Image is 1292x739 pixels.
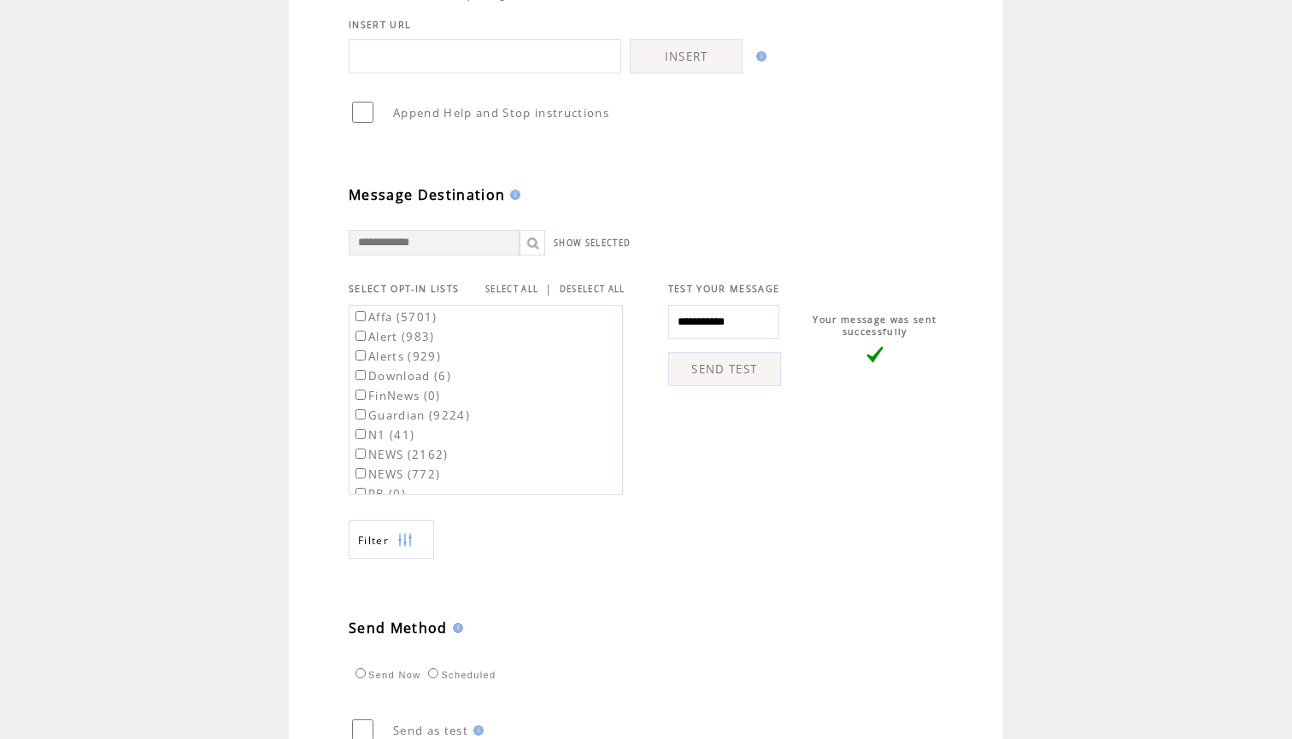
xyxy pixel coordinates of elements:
span: Message Destination [349,185,505,204]
a: INSERT [630,39,743,73]
img: help.gif [505,190,520,200]
input: Scheduled [428,668,438,678]
img: filters.png [397,521,413,560]
span: Show filters [358,533,389,548]
input: Alerts (929) [355,350,366,361]
a: DESELECT ALL [560,284,625,295]
img: vLarge.png [866,346,884,363]
label: RB (0) [352,486,406,501]
input: Guardian (9224) [355,409,366,419]
input: Affa (5701) [355,311,366,321]
input: NEWS (2162) [355,449,366,459]
label: Alerts (929) [352,349,441,364]
input: FinNews (0) [355,390,366,400]
a: SEND TEST [668,352,781,386]
a: SHOW SELECTED [554,238,631,249]
input: RB (0) [355,488,366,498]
span: | [545,281,552,296]
span: Your message was sent successfully [813,314,937,337]
label: N1 (41) [352,427,414,443]
label: Scheduled [424,670,496,680]
img: help.gif [468,725,484,736]
input: NEWS (772) [355,468,366,478]
input: Send Now [355,668,366,678]
label: FinNews (0) [352,388,441,403]
span: Send as test [393,723,468,738]
img: help.gif [751,51,766,62]
span: INSERT URL [349,19,411,31]
input: N1 (41) [355,429,366,439]
label: Alert (983) [352,329,435,344]
label: NEWS (2162) [352,447,449,462]
label: Guardian (9224) [352,408,470,423]
label: Affa (5701) [352,309,438,325]
a: SELECT ALL [485,284,538,295]
input: Download (6) [355,370,366,380]
span: Send Method [349,619,448,637]
label: NEWS (772) [352,466,440,482]
img: help.gif [448,623,463,633]
span: TEST YOUR MESSAGE [668,283,780,295]
label: Send Now [351,670,420,680]
a: Filter [349,520,434,559]
span: SELECT OPT-IN LISTS [349,283,459,295]
input: Alert (983) [355,331,366,341]
span: Append Help and Stop instructions [393,105,609,120]
label: Download (6) [352,368,451,384]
